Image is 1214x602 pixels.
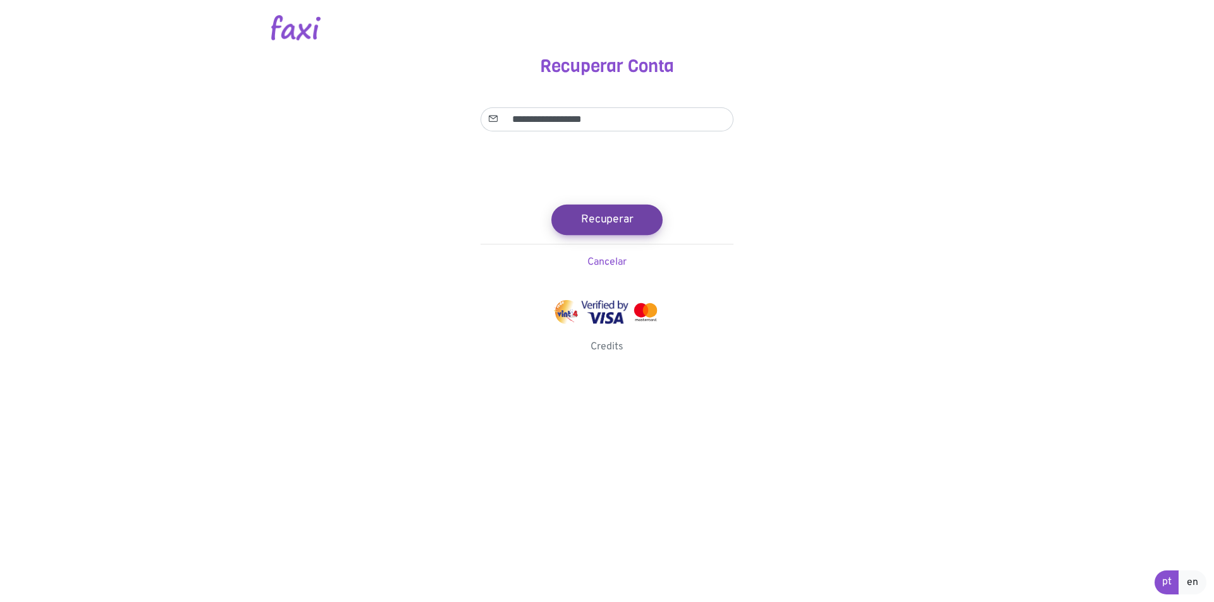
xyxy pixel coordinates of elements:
a: en [1179,570,1206,594]
img: visa [581,300,628,324]
a: Credits [591,340,623,353]
a: Cancelar [587,256,627,268]
button: Recuperar [551,204,663,234]
img: vinti4 [554,300,579,324]
h3: Recuperar Conta [256,56,958,77]
img: mastercard [631,300,660,324]
a: pt [1155,570,1179,594]
iframe: reCAPTCHA [511,141,703,191]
